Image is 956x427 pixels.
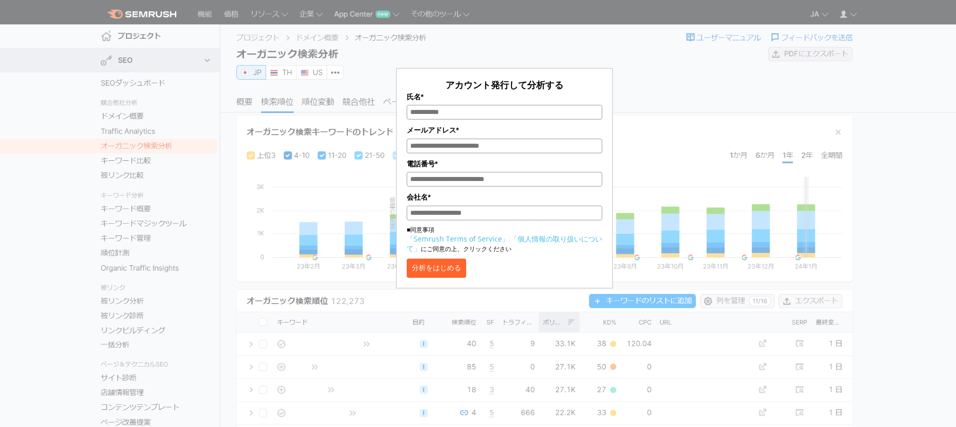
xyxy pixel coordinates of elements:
[407,125,602,136] label: メールアドレス*
[445,79,563,91] span: アカウント発行して分析する
[407,225,602,254] p: ■同意事項 にご同意の上、クリックください
[407,259,466,278] button: 分析をはじめる
[407,158,602,169] label: 電話番号*
[407,234,509,243] a: 「Semrush Terms of Service」
[407,234,602,253] a: 「個人情報の取り扱いについて」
